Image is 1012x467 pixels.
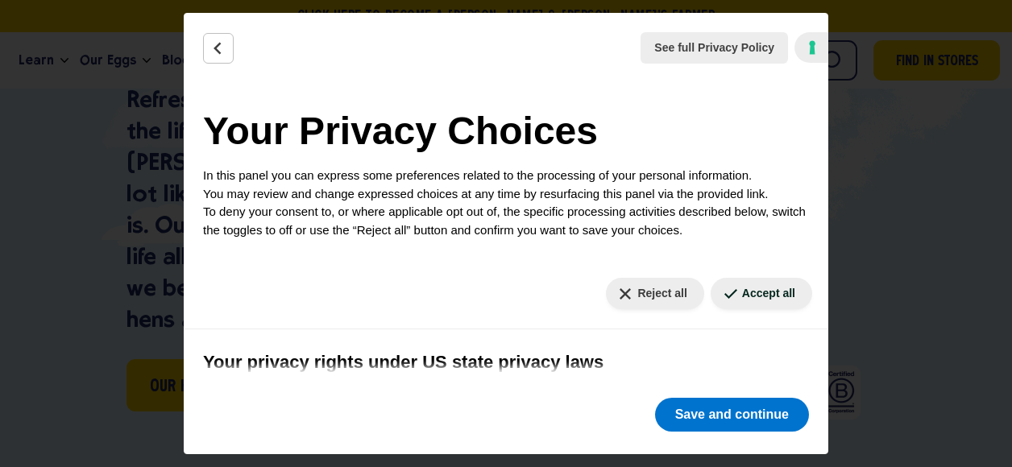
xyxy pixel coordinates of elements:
[654,39,774,56] span: See full Privacy Policy
[641,32,788,64] button: See full Privacy Policy
[203,349,809,375] h3: Your privacy rights under US state privacy laws
[655,398,809,432] button: Save and continue
[203,33,234,64] button: Back
[203,102,809,160] h2: Your Privacy Choices
[606,278,703,309] button: Reject all
[711,278,812,309] button: Accept all
[203,167,809,239] p: In this panel you can express some preferences related to the processing of your personal informa...
[794,32,828,63] a: iubenda - Cookie Policy and Cookie Compliance Management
